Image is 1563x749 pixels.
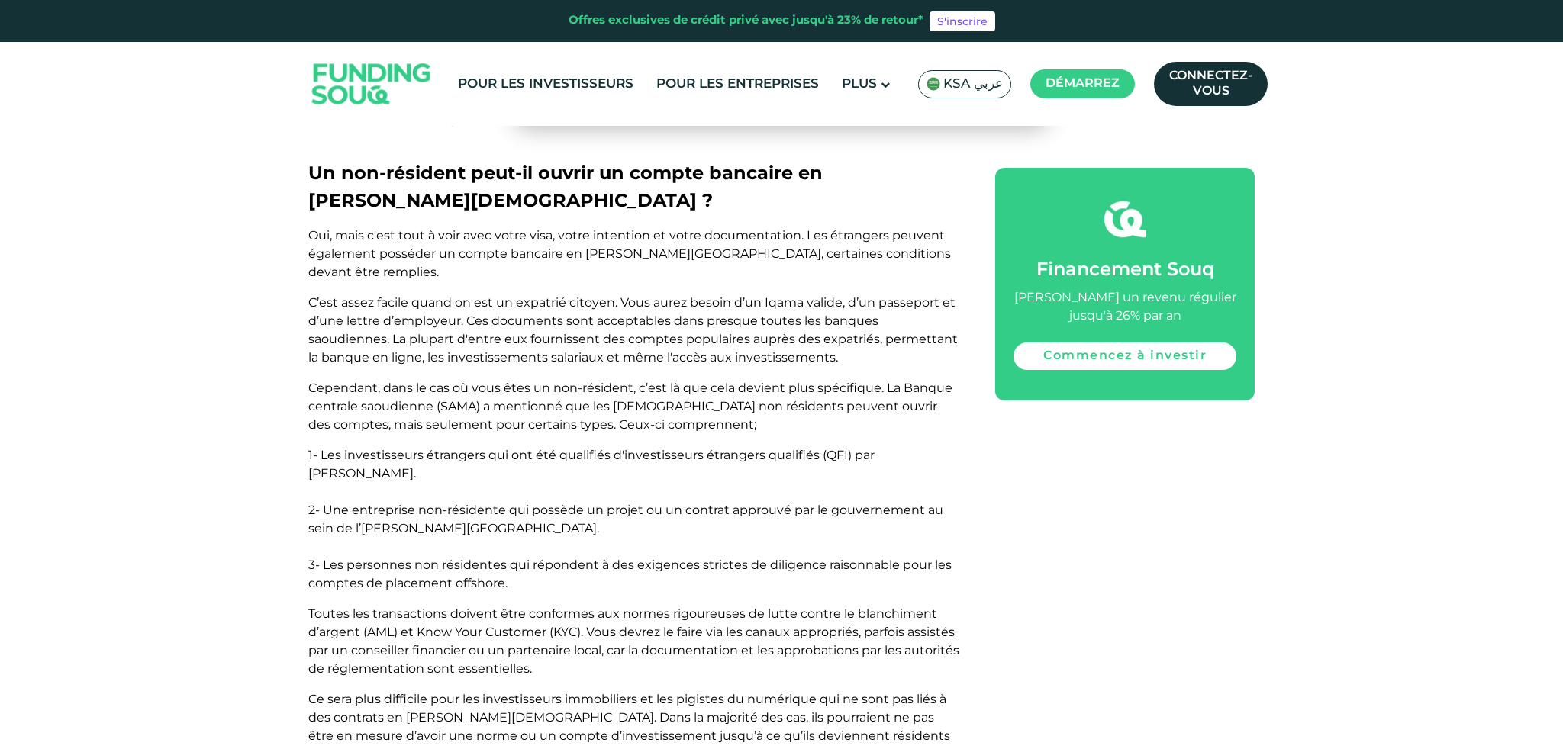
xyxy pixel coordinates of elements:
[1169,70,1252,97] span: Connectez-vous
[308,606,959,676] span: Toutes les transactions doivent être conformes aux normes rigoureuses de lutte contre le blanchim...
[454,72,637,97] a: Pour les investisseurs
[1036,262,1214,279] span: Financement Souq
[1154,62,1268,106] a: Connectez-vous
[308,295,958,365] span: C’est assez facile quand on est un expatrié citoyen. Vous aurez besoin d’un Iqama valide, d’un pa...
[1014,342,1236,370] a: Commencez à investir
[308,558,952,590] span: 3- Les personnes non résidentes qui répondent à des exigences strictes de diligence raisonnable p...
[308,503,943,535] span: 2- Une entreprise non-résidente qui possède un projet ou un contrat approuvé par le gouvernement ...
[930,11,995,31] a: S'inscrire
[1046,78,1120,89] span: Démarrez
[308,448,875,481] span: 1- Les investisseurs étrangers qui ont été qualifiés d'investisseurs étrangers qualifiés (QFI) pa...
[1014,289,1236,326] div: [PERSON_NAME] un revenu régulier jusqu'à 26% par an
[297,46,446,123] img: Logo
[308,381,952,432] span: Cependant, dans le cas où vous êtes un non-résident, c’est là que cela devient plus spécifique. L...
[308,228,951,279] span: Oui, mais c'est tout à voir avec votre visa, votre intention et votre documentation. Les étranger...
[569,12,923,30] div: Offres exclusives de crédit privé avec jusqu'à 23% de retour*
[842,78,877,91] span: Plus
[1104,198,1146,240] img: fsicon
[927,77,940,91] img: Drapeau SA
[653,72,823,97] a: Pour les entreprises
[308,162,823,211] span: Un non-résident peut-il ouvrir un compte bancaire en [PERSON_NAME][DEMOGRAPHIC_DATA] ?
[943,76,1003,93] span: KSA عربي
